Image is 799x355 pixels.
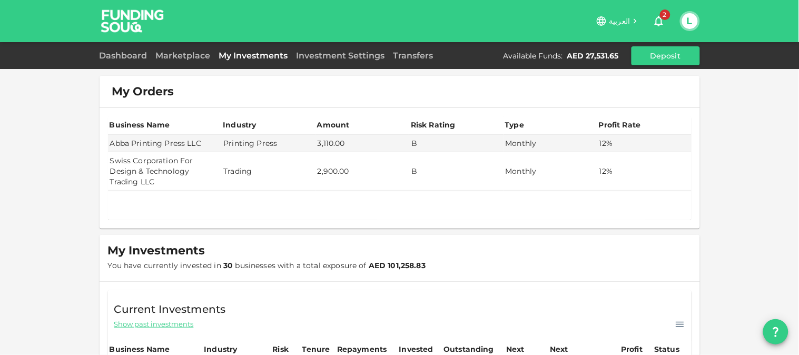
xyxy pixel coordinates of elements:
[108,135,222,152] td: Abba Printing Press LLC
[682,13,698,29] button: L
[648,11,669,32] button: 2
[597,135,692,152] td: 12%
[110,119,170,131] div: Business Name
[609,16,630,26] span: العربية
[660,9,670,20] span: 2
[411,119,456,131] div: Risk Rating
[317,119,350,131] div: Amount
[632,46,700,65] button: Deposit
[114,319,194,329] span: Show past investments
[315,152,409,191] td: 2,900.00
[223,119,256,131] div: Industry
[389,51,438,61] a: Transfers
[504,152,597,191] td: Monthly
[409,135,503,152] td: B
[567,51,619,61] div: AED 27,531.65
[108,152,222,191] td: Swiss Corporation For Design & Technology Trading LLC
[223,261,233,270] strong: 30
[100,51,152,61] a: Dashboard
[152,51,215,61] a: Marketplace
[108,261,426,270] span: You have currently invested in businesses with a total exposure of
[409,152,503,191] td: B
[369,261,426,270] strong: AED 101,258.83
[315,135,409,152] td: 3,110.00
[504,51,563,61] div: Available Funds :
[221,152,315,191] td: Trading
[505,119,526,131] div: Type
[215,51,292,61] a: My Investments
[221,135,315,152] td: Printing Press
[292,51,389,61] a: Investment Settings
[504,135,597,152] td: Monthly
[763,319,788,344] button: question
[108,243,205,258] span: My Investments
[599,119,641,131] div: Profit Rate
[112,84,174,99] span: My Orders
[597,152,692,191] td: 12%
[114,301,226,318] span: Current Investments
